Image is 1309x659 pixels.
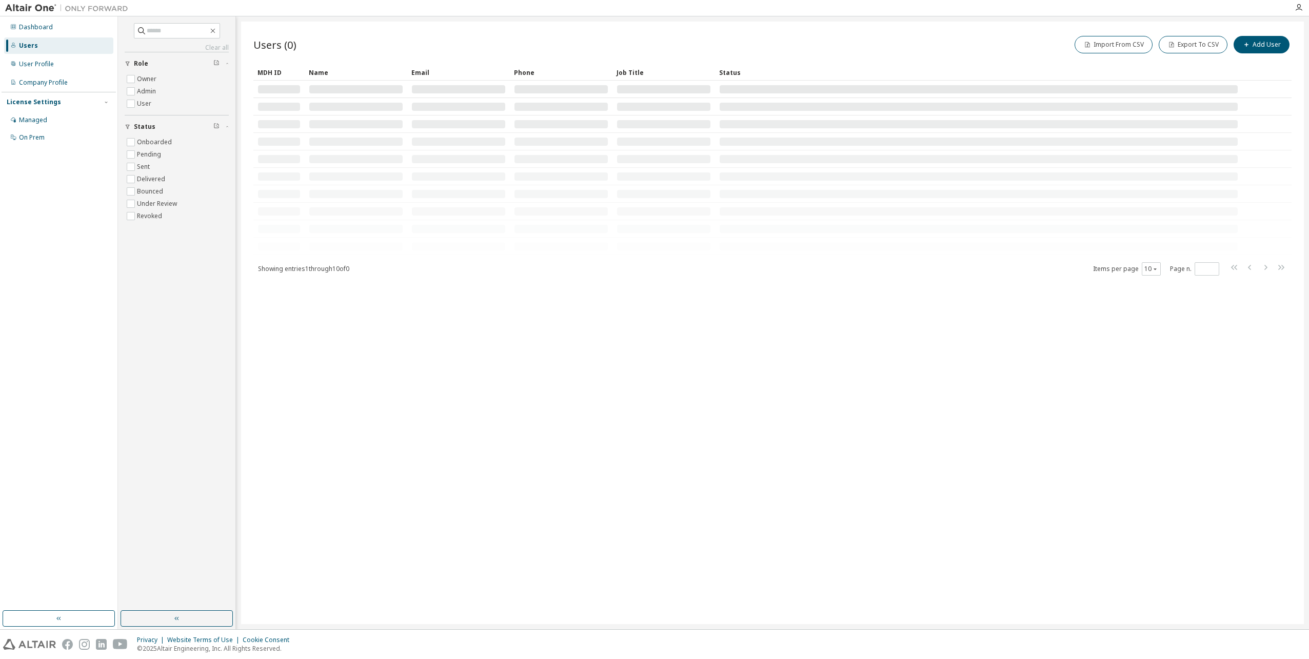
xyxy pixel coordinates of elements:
[125,52,229,75] button: Role
[125,115,229,138] button: Status
[257,64,301,81] div: MDH ID
[137,636,167,644] div: Privacy
[79,639,90,650] img: instagram.svg
[137,644,295,653] p: © 2025 Altair Engineering, Inc. All Rights Reserved.
[62,639,73,650] img: facebook.svg
[3,639,56,650] img: altair_logo.svg
[137,161,152,173] label: Sent
[7,98,61,106] div: License Settings
[137,136,174,148] label: Onboarded
[137,210,164,222] label: Revoked
[1159,36,1227,53] button: Export To CSV
[411,64,506,81] div: Email
[253,37,296,52] span: Users (0)
[258,264,349,273] span: Showing entries 1 through 10 of 0
[19,79,68,87] div: Company Profile
[19,116,47,124] div: Managed
[134,60,148,68] span: Role
[5,3,133,13] img: Altair One
[1093,262,1161,276] span: Items per page
[137,73,158,85] label: Owner
[134,123,155,131] span: Status
[243,636,295,644] div: Cookie Consent
[514,64,608,81] div: Phone
[137,98,153,110] label: User
[137,173,167,185] label: Delivered
[19,60,54,68] div: User Profile
[137,185,165,198] label: Bounced
[137,198,179,210] label: Under Review
[719,64,1238,81] div: Status
[1234,36,1290,53] button: Add User
[19,133,45,142] div: On Prem
[1075,36,1153,53] button: Import From CSV
[113,639,128,650] img: youtube.svg
[167,636,243,644] div: Website Terms of Use
[1170,262,1219,276] span: Page n.
[309,64,403,81] div: Name
[617,64,711,81] div: Job Title
[1144,265,1158,273] button: 10
[125,44,229,52] a: Clear all
[213,123,220,131] span: Clear filter
[137,85,158,98] label: Admin
[19,23,53,31] div: Dashboard
[213,60,220,68] span: Clear filter
[96,639,107,650] img: linkedin.svg
[19,42,38,50] div: Users
[137,148,163,161] label: Pending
